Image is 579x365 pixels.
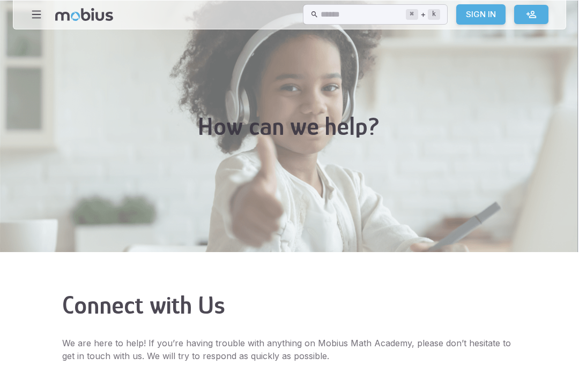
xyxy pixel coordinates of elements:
[406,8,440,21] div: +
[456,4,506,25] a: Sign In
[406,9,418,20] kbd: ⌘
[428,9,440,20] kbd: k
[62,291,517,320] h2: Connect with Us
[62,337,517,362] p: We are here to help! If you’re having trouble with anything on Mobius Math Academy, please don’t ...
